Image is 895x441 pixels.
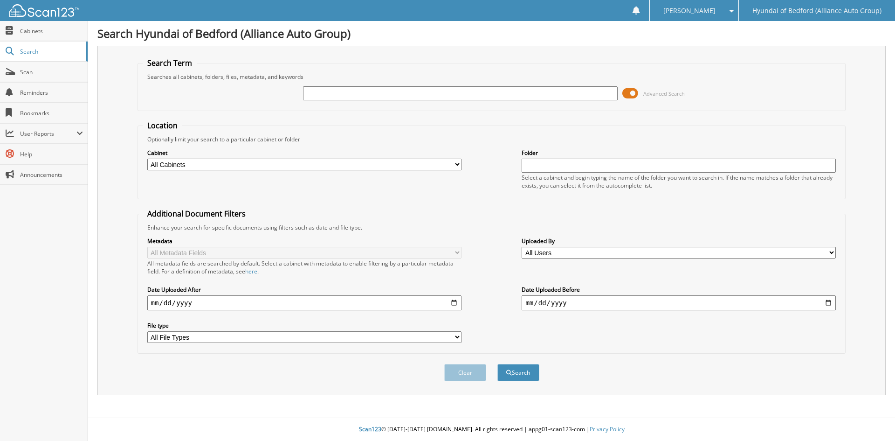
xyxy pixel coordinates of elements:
[147,259,461,275] div: All metadata fields are searched by default. Select a cabinet with metadata to enable filtering b...
[147,149,461,157] label: Cabinet
[9,4,79,17] img: scan123-logo-white.svg
[20,68,83,76] span: Scan
[147,322,461,329] label: File type
[20,130,76,138] span: User Reports
[20,150,83,158] span: Help
[522,286,836,294] label: Date Uploaded Before
[147,295,461,310] input: start
[359,425,381,433] span: Scan123
[522,295,836,310] input: end
[444,364,486,381] button: Clear
[20,109,83,117] span: Bookmarks
[590,425,625,433] a: Privacy Policy
[143,209,250,219] legend: Additional Document Filters
[848,396,895,441] iframe: Chat Widget
[245,267,257,275] a: here
[20,27,83,35] span: Cabinets
[147,286,461,294] label: Date Uploaded After
[147,237,461,245] label: Metadata
[522,237,836,245] label: Uploaded By
[143,224,841,231] div: Enhance your search for specific documents using filters such as date and file type.
[143,73,841,81] div: Searches all cabinets, folders, files, metadata, and keywords
[20,48,82,56] span: Search
[643,90,685,97] span: Advanced Search
[522,174,836,189] div: Select a cabinet and begin typing the name of the folder you want to search in. If the name match...
[143,58,197,68] legend: Search Term
[522,149,836,157] label: Folder
[663,8,716,14] span: [PERSON_NAME]
[143,120,182,131] legend: Location
[88,418,895,441] div: © [DATE]-[DATE] [DOMAIN_NAME]. All rights reserved | appg01-scan123-com |
[20,89,83,97] span: Reminders
[497,364,539,381] button: Search
[20,171,83,179] span: Announcements
[97,26,886,41] h1: Search Hyundai of Bedford (Alliance Auto Group)
[143,135,841,143] div: Optionally limit your search to a particular cabinet or folder
[752,8,881,14] span: Hyundai of Bedford (Alliance Auto Group)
